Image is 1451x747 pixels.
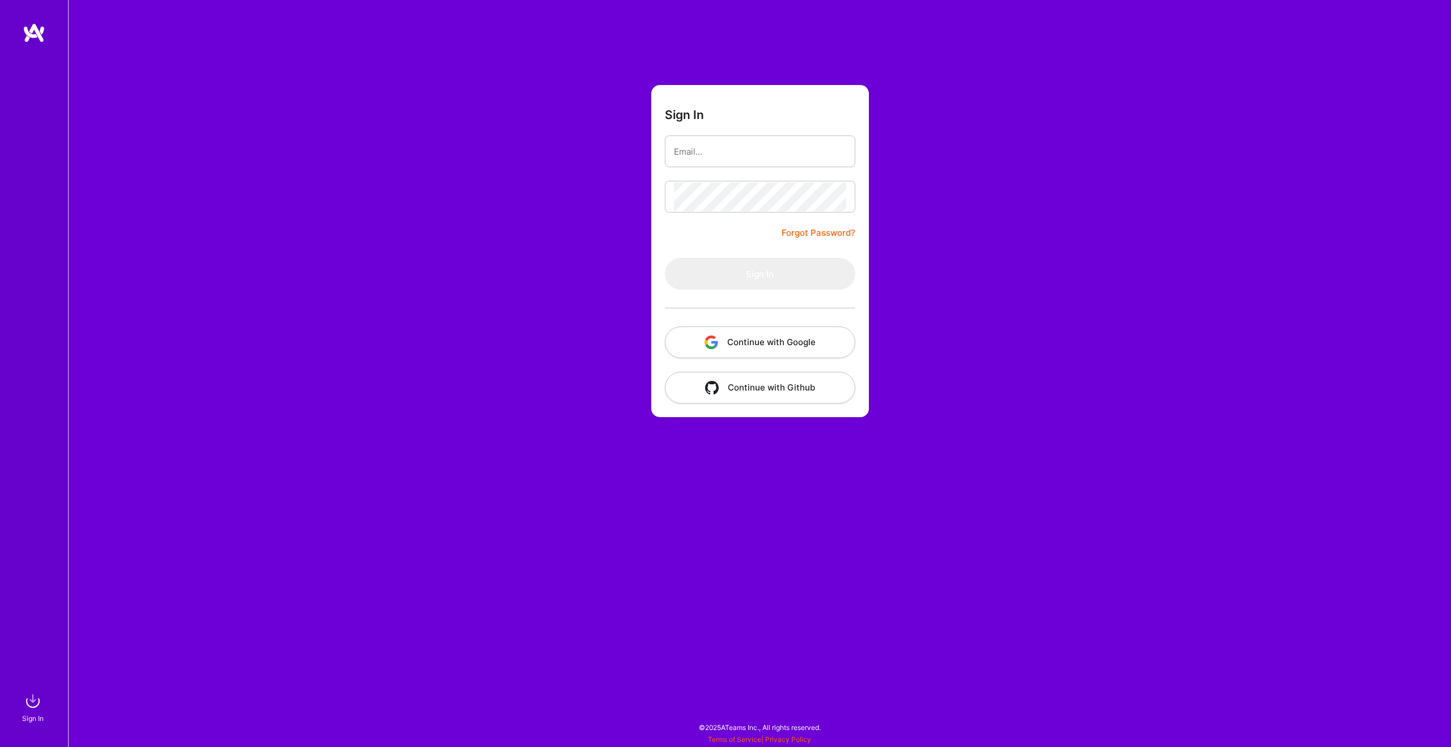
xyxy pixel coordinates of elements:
[24,690,44,724] a: sign inSign In
[665,258,855,290] button: Sign In
[68,713,1451,741] div: © 2025 ATeams Inc., All rights reserved.
[765,735,811,744] a: Privacy Policy
[665,326,855,358] button: Continue with Google
[708,735,761,744] a: Terms of Service
[665,372,855,404] button: Continue with Github
[22,712,44,724] div: Sign In
[22,690,44,712] img: sign in
[705,381,719,394] img: icon
[674,137,846,166] input: Email...
[708,735,811,744] span: |
[665,108,704,122] h3: Sign In
[705,336,718,349] img: icon
[782,226,855,240] a: Forgot Password?
[23,23,45,43] img: logo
